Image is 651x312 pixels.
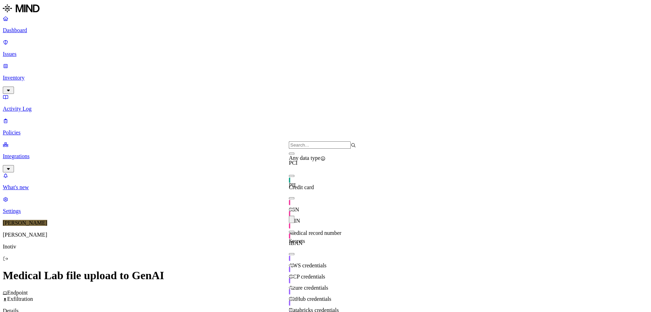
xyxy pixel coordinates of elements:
span: [PERSON_NAME] [3,220,47,226]
a: MIND [3,3,648,15]
a: What's new [3,172,648,191]
img: pii-line.svg [289,200,290,205]
img: secret-line.svg [289,289,290,295]
p: Policies [3,129,648,136]
a: Issues [3,39,648,57]
p: Inventory [3,75,648,81]
h1: Medical Lab file upload to GenAI [3,269,648,282]
p: Issues [3,51,648,57]
p: What's new [3,184,648,191]
img: pii-line.svg [289,211,290,216]
img: secret-line.svg [289,278,290,283]
a: Integrations [3,141,648,171]
a: Policies [3,118,648,136]
span: Credit card [289,184,314,190]
span: Any data type [289,155,320,161]
div: Endpoint [3,290,648,296]
img: secret-line.svg [289,267,290,272]
img: pii-line.svg [289,223,290,229]
p: Activity Log [3,106,648,112]
div: Secrets [289,238,356,244]
div: PII [289,182,356,188]
img: MIND [3,3,40,14]
p: Dashboard [3,27,648,34]
img: pii-line.svg [289,233,290,239]
img: secret-line.svg [289,300,290,306]
p: Inotiv [3,244,648,250]
div: Exfiltration [3,296,648,302]
a: Dashboard [3,15,648,34]
div: PCI [289,160,356,166]
img: pci-line.svg [289,177,290,183]
img: secret-line.svg [289,255,290,261]
p: Settings [3,208,648,214]
input: Search... [289,141,351,149]
a: Activity Log [3,94,648,112]
a: Settings [3,196,648,214]
a: Inventory [3,63,648,93]
span: IBAN [289,240,302,246]
p: Integrations [3,153,648,159]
